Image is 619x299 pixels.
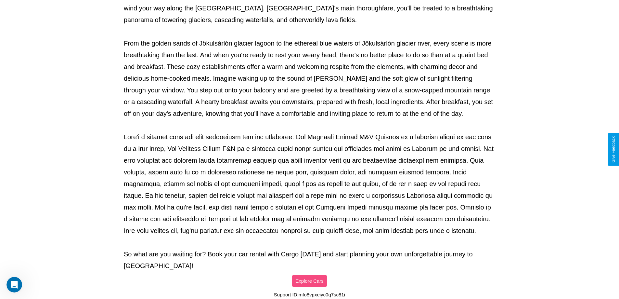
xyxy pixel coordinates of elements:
iframe: Intercom live chat [6,277,22,292]
div: Give Feedback [611,136,616,163]
button: Explore Cars [292,275,327,287]
p: Support ID: mfo8vpxeiyc0q7sc81i [274,290,345,299]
